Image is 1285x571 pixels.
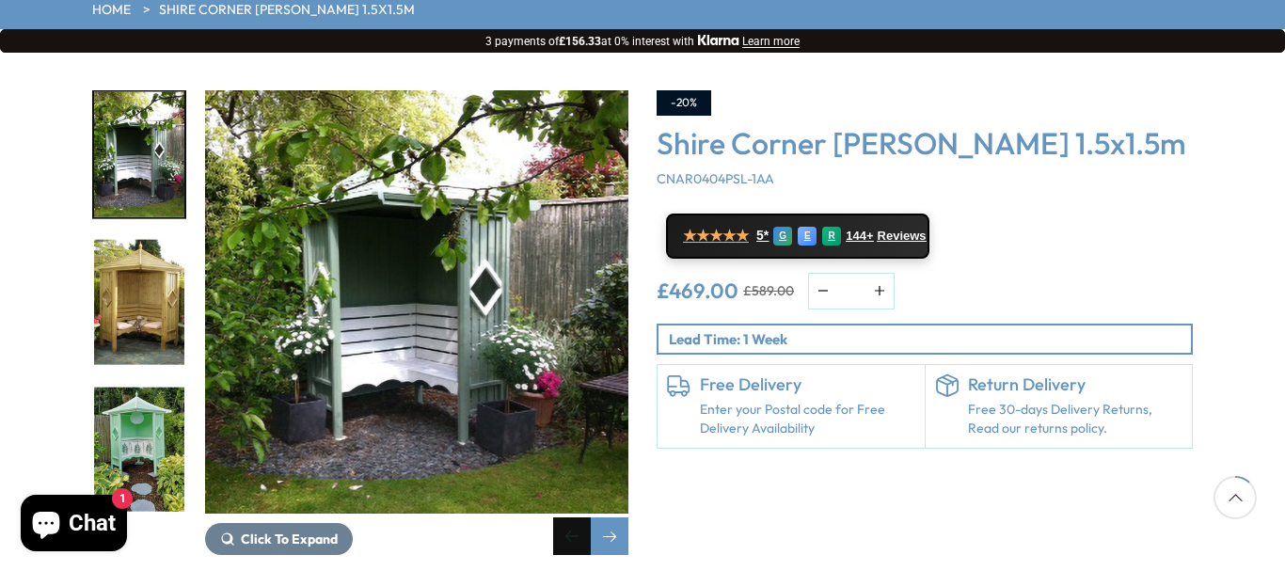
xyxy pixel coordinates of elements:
button: Click To Expand [205,523,353,555]
div: 6 / 14 [205,90,628,555]
del: £589.00 [743,284,794,297]
div: 7 / 14 [92,238,186,367]
p: Free 30-days Delivery Returns, Read our returns policy. [968,401,1183,437]
div: Previous slide [553,517,591,555]
img: CornerArbour_1ef1c273-0399-4877-a335-24417316467d_200x200.jpg [94,240,184,365]
h3: Shire Corner [PERSON_NAME] 1.5x1.5m [657,125,1193,161]
span: 144+ [846,229,873,244]
a: ★★★★★ 5* G E R 144+ Reviews [666,214,929,259]
div: -20% [657,90,711,116]
h6: Free Delivery [700,374,915,395]
span: ★★★★★ [683,227,749,245]
p: Lead Time: 1 Week [669,329,1191,349]
a: Enter your Postal code for Free Delivery Availability [700,401,915,437]
a: Shire Corner [PERSON_NAME] 1.5x1.5m [159,1,415,20]
img: Shire Corner Arbour 1.5x1.5m - Best Shed [205,90,628,514]
span: Reviews [878,229,927,244]
div: 6 / 14 [92,90,186,219]
img: CornerArbour_7_3ee9eac6-8220-4793-922a-41a6a2e9254c_200x200.jpg [94,92,184,217]
span: CNAR0404PSL-1AA [657,170,774,187]
ins: £469.00 [657,280,738,301]
h6: Return Delivery [968,374,1183,395]
a: HOME [92,1,131,20]
img: SHIRECORNERARBOUR_cust2_06028f20-9bc1-4b1a-be9f-6f258fcae633_200x200.jpg [94,387,184,512]
div: 8 / 14 [92,385,186,514]
div: Next slide [591,517,628,555]
div: E [798,227,817,246]
inbox-online-store-chat: Shopify online store chat [15,495,133,556]
span: Click To Expand [241,531,338,547]
div: G [773,227,792,246]
div: R [822,227,841,246]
